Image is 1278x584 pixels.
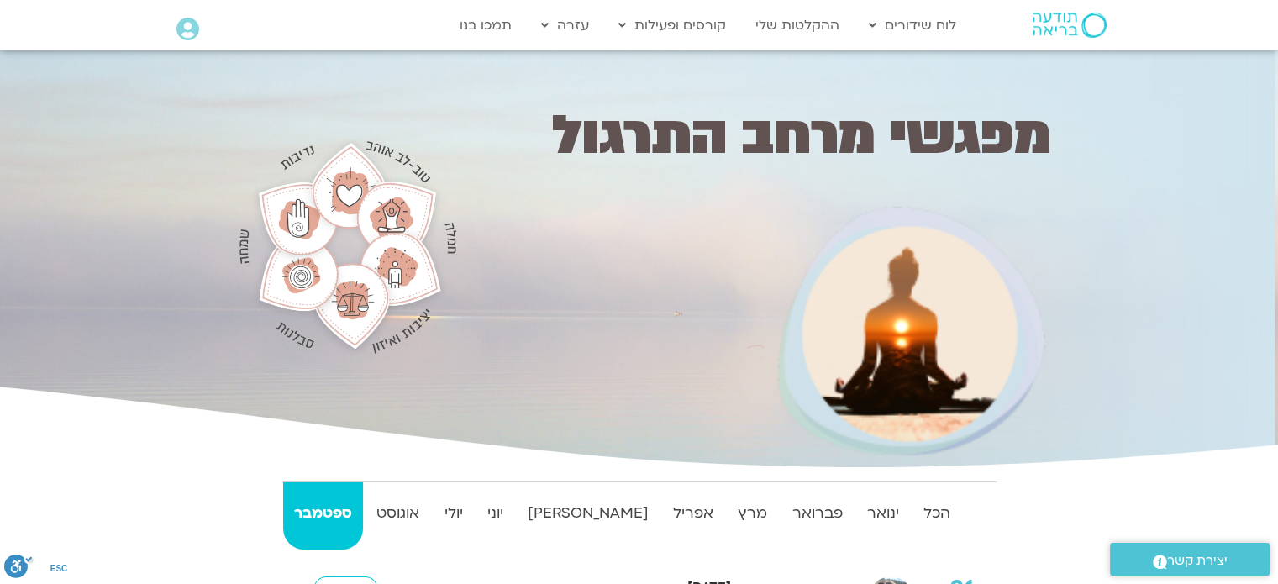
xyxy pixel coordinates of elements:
strong: [PERSON_NAME] [517,501,659,526]
a: קורסים ופעילות [610,9,734,41]
a: לוח שידורים [860,9,965,41]
a: אוגוסט [366,482,430,550]
a: מרץ [728,482,778,550]
h1: מפגשי מרחב התרגול [477,111,1051,160]
a: תמכו בנו [451,9,520,41]
strong: אוגוסט [366,501,430,526]
a: הכל [912,482,960,550]
strong: יוני [476,501,513,526]
img: תודעה בריאה [1033,13,1107,38]
a: יוני [476,482,513,550]
a: יולי [434,482,473,550]
a: עזרה [533,9,597,41]
strong: ינואר [856,501,909,526]
a: ההקלטות שלי [747,9,848,41]
strong: הכל [912,501,960,526]
strong: מרץ [728,501,778,526]
strong: יולי [434,501,473,526]
span: יצירת קשר [1167,550,1228,572]
a: [PERSON_NAME] [517,482,659,550]
a: אפריל [662,482,723,550]
a: יצירת קשר [1110,543,1270,576]
strong: ספטמבר [283,501,362,526]
strong: אפריל [662,501,723,526]
a: פברואר [781,482,853,550]
a: ספטמבר [283,482,362,550]
a: ינואר [856,482,909,550]
strong: פברואר [781,501,853,526]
